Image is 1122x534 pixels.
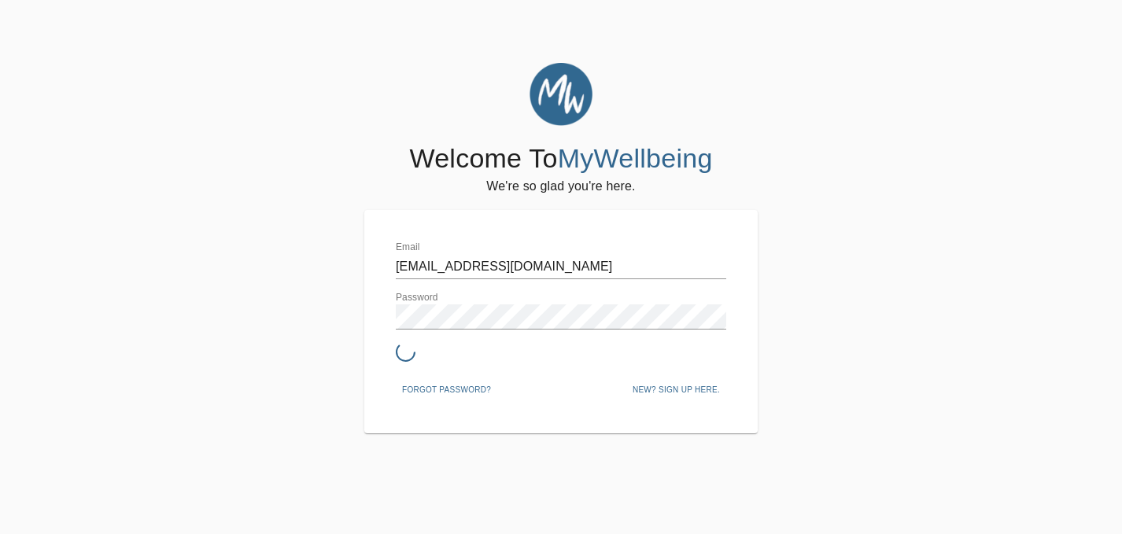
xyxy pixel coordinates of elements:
label: Password [396,293,438,303]
label: Email [396,243,420,252]
img: MyWellbeing [530,63,592,126]
span: Forgot password? [402,383,491,397]
h4: Welcome To [409,142,712,175]
button: Forgot password? [396,378,497,402]
h6: We're so glad you're here. [486,175,635,197]
a: Forgot password? [396,382,497,395]
span: MyWellbeing [558,143,713,173]
span: New? Sign up here. [633,383,720,397]
button: New? Sign up here. [626,378,726,402]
